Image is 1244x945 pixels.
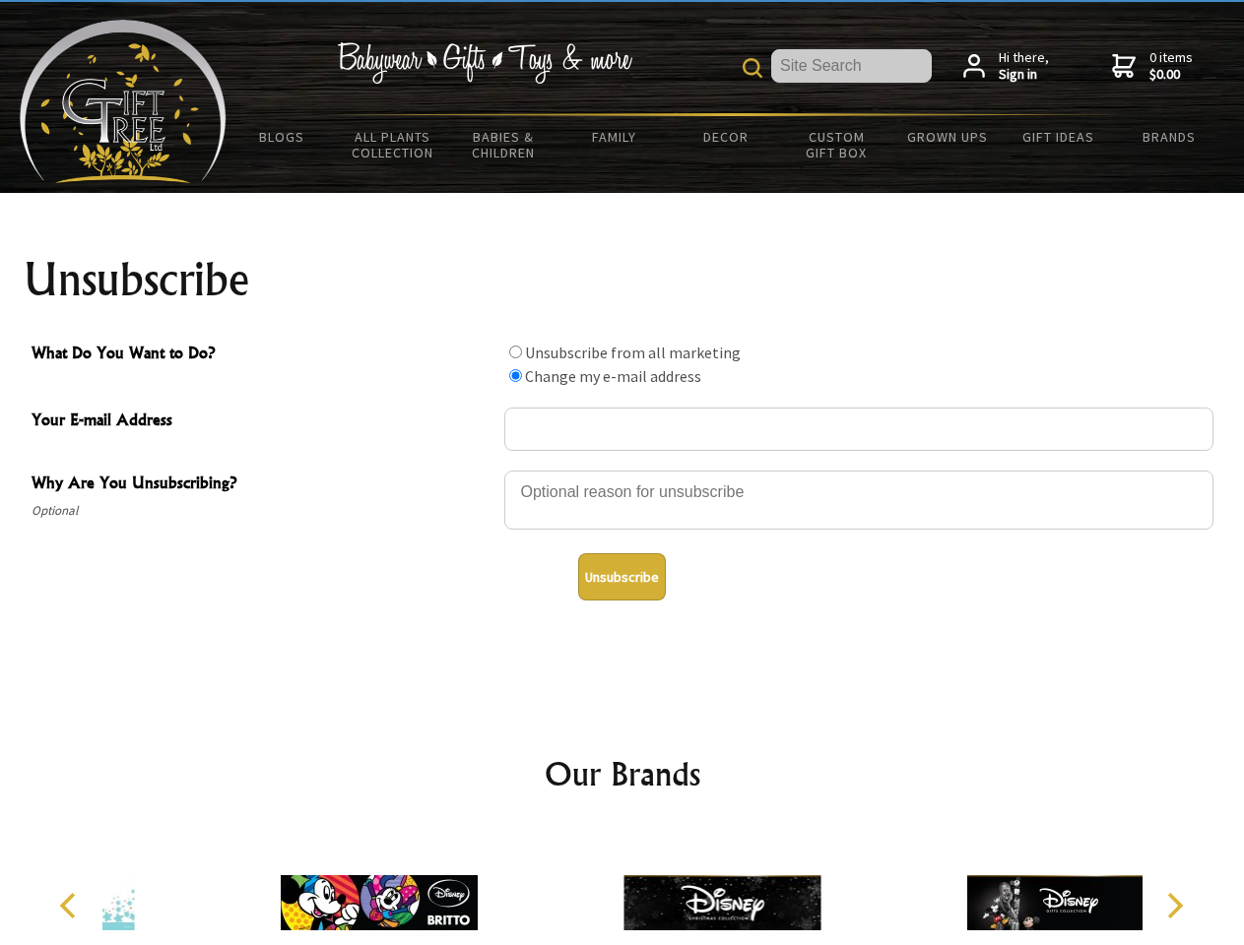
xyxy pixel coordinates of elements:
span: What Do You Want to Do? [32,341,494,369]
span: Hi there, [999,49,1049,84]
button: Next [1152,884,1196,927]
a: Decor [670,116,781,157]
label: Change my e-mail address [525,366,701,386]
span: Why Are You Unsubscribing? [32,471,494,499]
a: BLOGS [227,116,338,157]
a: Family [559,116,671,157]
span: Your E-mail Address [32,408,494,436]
span: 0 items [1149,48,1193,84]
h1: Unsubscribe [24,256,1221,303]
input: Your E-mail Address [504,408,1213,451]
textarea: Why Are You Unsubscribing? [504,471,1213,530]
a: Brands [1114,116,1225,157]
h2: Our Brands [39,750,1206,797]
a: Custom Gift Box [781,116,892,173]
a: All Plants Collection [338,116,449,173]
input: Site Search [771,49,932,83]
a: Babies & Children [448,116,559,173]
button: Unsubscribe [578,553,666,600]
a: 0 items$0.00 [1112,49,1193,84]
a: Grown Ups [891,116,1003,157]
a: Gift Ideas [1003,116,1114,157]
img: product search [743,58,762,78]
a: Hi there,Sign in [963,49,1049,84]
label: Unsubscribe from all marketing [525,343,741,362]
input: What Do You Want to Do? [509,346,522,358]
img: Babyware - Gifts - Toys and more... [20,20,227,183]
input: What Do You Want to Do? [509,369,522,382]
button: Previous [49,884,93,927]
strong: $0.00 [1149,66,1193,84]
span: Optional [32,499,494,523]
img: Babywear - Gifts - Toys & more [337,42,632,84]
strong: Sign in [999,66,1049,84]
